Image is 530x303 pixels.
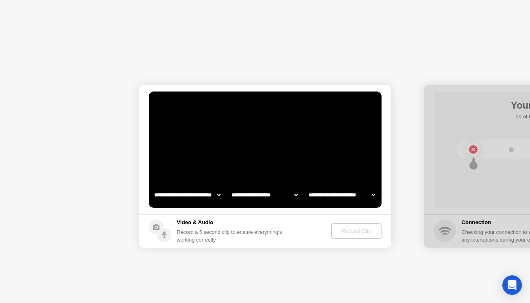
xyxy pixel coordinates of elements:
div: Record Clip [334,228,378,234]
select: Available cameras [153,187,222,203]
h5: Video & Audio [177,218,286,227]
select: Available microphones [307,187,377,203]
button: Record Clip [331,223,381,239]
div: Record a 5 second clip to ensure everything’s working correctly [177,228,286,244]
select: Available speakers [230,187,299,203]
div: Open Intercom Messenger [502,275,522,295]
